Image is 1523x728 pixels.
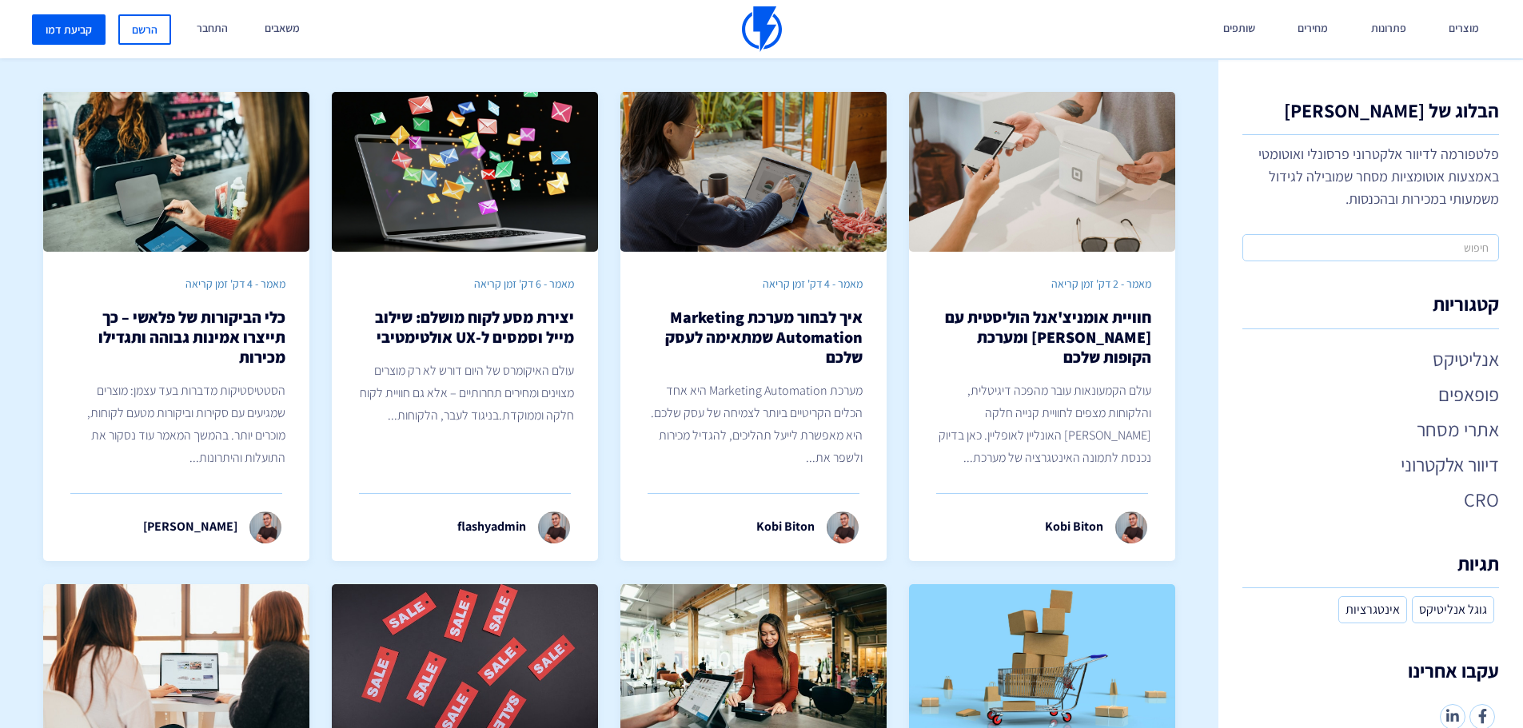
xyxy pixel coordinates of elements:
[1242,234,1499,261] input: חיפוש
[43,92,309,561] a: מאמר - 4 דק' זמן קריאה כלי הביקורות של פלאשי – כך תייצרו אמינות גבוהה ותגדילו מכירות הסטטיסטיקות ...
[1242,100,1499,135] h1: הבלוג של [PERSON_NAME]
[1242,553,1499,588] h4: תגיות
[933,308,1150,368] h2: חוויית אומניצ'אנל הוליסטית עם [PERSON_NAME] ומערכת הקופות שלכם
[1242,660,1499,695] h4: עקבו אחרינו
[1242,380,1499,408] a: פופאפים
[32,14,106,45] a: קביעת דמו
[1338,596,1407,623] a: אינטגרציות
[933,380,1150,469] p: עולם הקמעונאות עובר מהפכה דיגיטלית, והלקוחות מצפים לחוויית קנייה חלקה [PERSON_NAME] האונליין לאופ...
[356,308,573,348] h2: יצירת מסע לקוח מושלם: שילוב מייל וסמסים ל-UX אולטימטיבי
[644,308,862,368] h2: איך לבחור מערכת Marketing Automation שמתאימה לעסק שלכם
[909,92,1174,561] a: מאמר - 2 דק' זמן קריאה חוויית אומניצ'אנל הוליסטית עם [PERSON_NAME] ומערכת הקופות שלכם עולם הקמעונ...
[644,380,862,469] p: מערכת Marketing Automation היא אחד הכלים הקריטיים ביותר לצמיחה של עסק שלכם. היא מאפשרת לייעל תהלי...
[1045,518,1103,536] p: Kobi Biton
[67,308,285,368] h2: כלי הביקורות של פלאשי – כך תייצרו אמינות גבוהה ותגדילו מכירות
[67,380,285,469] p: הסטטיסטיקות מדברות בעד עצמן: מוצרים שמגיעים עם סקירות וביקורות מטעם לקוחות, מוכרים יותר. בהמשך המ...
[457,518,526,536] p: flashyadmin
[1242,486,1499,513] a: CRO
[1242,345,1499,372] a: אנליטיקס
[332,92,597,561] a: מאמר - 6 דק' זמן קריאה יצירת מסע לקוח מושלם: שילוב מייל וסמסים ל-UX אולטימטיבי עולם האיקומרס של ה...
[356,360,573,427] p: עולם האיקומרס של היום דורש לא רק מוצרים מצוינים ומחירים תחרותיים – אלא גם חוויית לקוח חלקה וממוקד...
[1242,416,1499,443] a: אתרי מסחר
[1242,143,1499,210] p: פלטפורמה לדיוור אלקטרוני פרסונלי ואוטומטי באמצעות אוטומציות מסחר שמובילה לגידול משמעותי במכירות ו...
[143,518,237,536] p: [PERSON_NAME]
[620,92,886,561] a: מאמר - 4 דק' זמן קריאה איך לבחור מערכת Marketing Automation שמתאימה לעסק שלכם מערכת Marketing Aut...
[1242,451,1499,478] a: דיוור אלקטרוני
[1051,276,1151,291] span: מאמר - 2 דק' זמן קריאה
[763,276,863,291] span: מאמר - 4 דק' זמן קריאה
[1242,293,1499,328] h4: קטגוריות
[1412,596,1494,623] a: גוגל אנליטיקס
[118,14,171,45] a: הרשם
[756,518,815,536] p: Kobi Biton
[474,276,574,291] span: מאמר - 6 דק' זמן קריאה
[185,276,285,291] span: מאמר - 4 דק' זמן קריאה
